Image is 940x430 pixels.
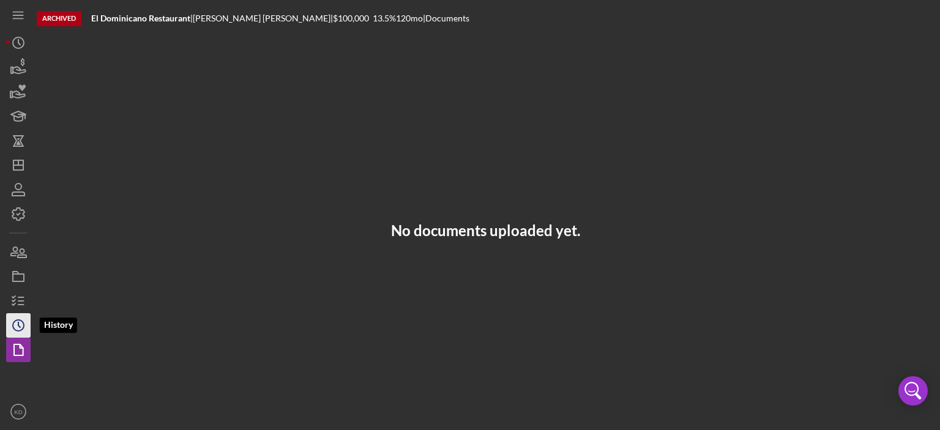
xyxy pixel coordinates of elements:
div: 13.5 % [373,13,396,23]
div: | [91,13,193,23]
div: 120 mo [396,13,423,23]
h3: No documents uploaded yet. [391,222,580,239]
button: KD [6,399,31,424]
div: [PERSON_NAME] [PERSON_NAME] | [193,13,333,23]
b: El Dominicano Restaurant [91,13,190,23]
span: $100,000 [333,13,369,23]
div: | Documents [423,13,469,23]
div: Open Intercom Messenger [898,376,928,406]
div: Archived [37,11,81,26]
text: KD [14,409,22,415]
